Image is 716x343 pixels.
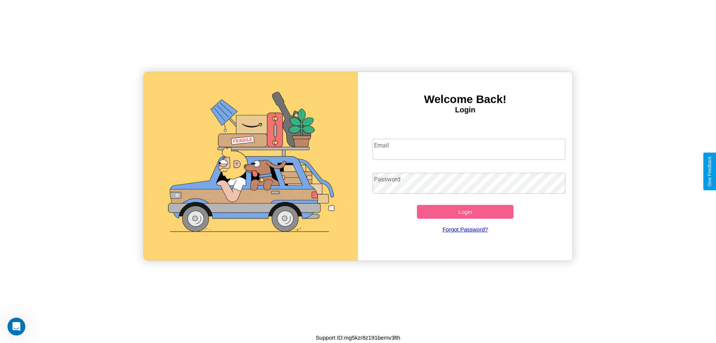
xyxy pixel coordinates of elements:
[417,205,514,219] button: Login
[707,156,712,187] div: Give Feedback
[7,318,25,336] iframe: Intercom live chat
[358,93,572,106] h3: Welcome Back!
[316,333,401,343] p: Support ID: mg5kzr8z191bemv3lth
[358,106,572,114] h4: Login
[144,72,358,261] img: gif
[369,219,562,240] a: Forgot Password?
